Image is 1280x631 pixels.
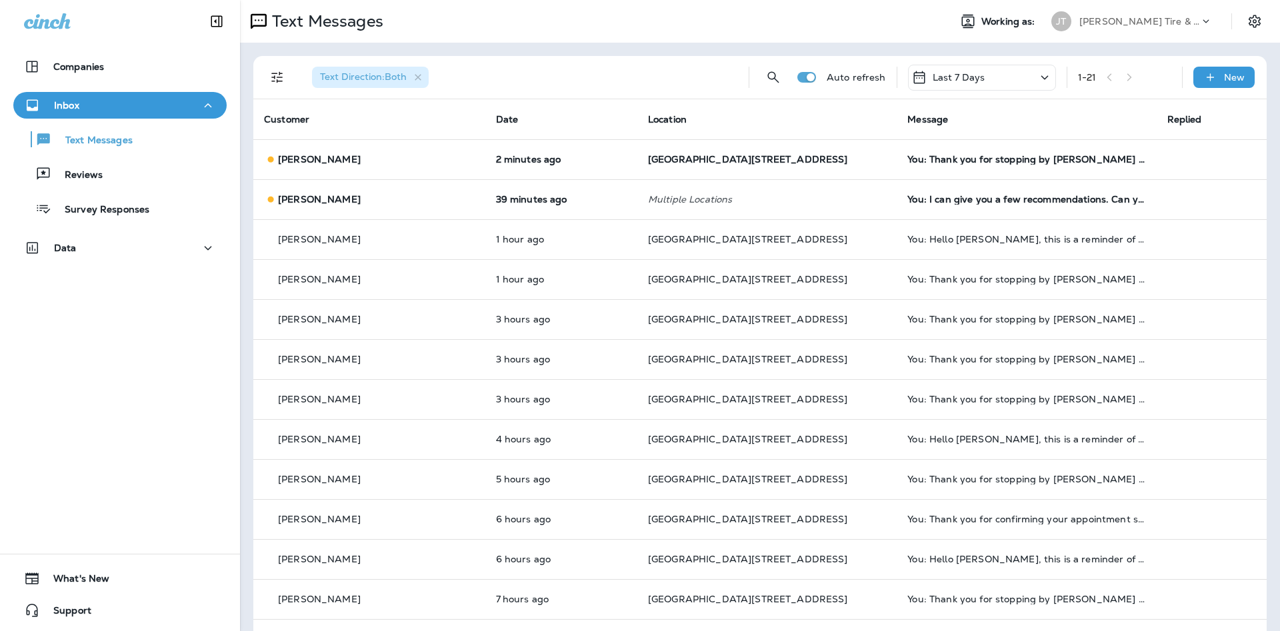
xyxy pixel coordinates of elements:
span: [GEOGRAPHIC_DATA][STREET_ADDRESS] [648,273,848,285]
p: Sep 3, 2025 02:47 PM [496,234,627,245]
div: You: Thank you for confirming your appointment scheduled for 09/04/2025 8:00 AM with South 144th ... [907,514,1145,524]
p: Auto refresh [827,72,886,83]
p: Sep 3, 2025 12:58 PM [496,314,627,324]
div: You: I can give you a few recommendations. Can you stop by so I can see what size wheels you have? [907,194,1145,205]
p: [PERSON_NAME] [278,594,361,604]
p: [PERSON_NAME] [278,394,361,404]
button: What's New [13,565,227,592]
span: Text Direction : Both [320,71,407,83]
p: [PERSON_NAME] [278,314,361,324]
div: You: Thank you for stopping by Jensen Tire & Auto - South 144th Street. Please take 30 seconds to... [907,594,1145,604]
span: [GEOGRAPHIC_DATA][STREET_ADDRESS] [648,433,848,445]
span: [GEOGRAPHIC_DATA][STREET_ADDRESS] [648,353,848,365]
span: [GEOGRAPHIC_DATA][STREET_ADDRESS] [648,553,848,565]
span: [GEOGRAPHIC_DATA][STREET_ADDRESS] [648,313,848,325]
span: Replied [1167,113,1202,125]
div: You: Thank you for stopping by Jensen Tire & Auto - South 144th Street. Please take 30 seconds to... [907,354,1145,364]
button: Filters [264,64,291,91]
p: [PERSON_NAME] Tire & Auto [1079,16,1199,27]
span: [GEOGRAPHIC_DATA][STREET_ADDRESS] [648,593,848,605]
span: Support [40,605,91,621]
p: Sep 3, 2025 08:58 AM [496,594,627,604]
p: [PERSON_NAME] [278,514,361,524]
button: Text Messages [13,125,227,153]
span: [GEOGRAPHIC_DATA][STREET_ADDRESS] [648,153,848,165]
span: [GEOGRAPHIC_DATA][STREET_ADDRESS] [648,233,848,245]
div: JT [1051,11,1071,31]
span: Location [648,113,687,125]
p: [PERSON_NAME] [278,354,361,364]
p: Last 7 Days [933,72,985,83]
button: Collapse Sidebar [198,8,235,35]
p: Inbox [54,100,79,111]
span: Message [907,113,948,125]
p: Sep 3, 2025 11:47 AM [496,434,627,444]
button: Reviews [13,160,227,188]
span: Date [496,113,519,125]
p: [PERSON_NAME] [278,194,361,205]
p: Sep 3, 2025 03:58 PM [496,154,627,165]
div: You: Thank you for stopping by Jensen Tire & Auto - South 144th Street. Please take 30 seconds to... [907,314,1145,324]
p: Text Messages [267,11,383,31]
p: Survey Responses [51,204,149,217]
p: [PERSON_NAME] [278,274,361,285]
span: Working as: [981,16,1038,27]
button: Survey Responses [13,195,227,223]
p: Sep 3, 2025 03:21 PM [496,194,627,205]
p: [PERSON_NAME] [278,154,361,165]
p: Sep 3, 2025 09:01 AM [496,554,627,564]
span: [GEOGRAPHIC_DATA][STREET_ADDRESS] [648,513,848,525]
p: Text Messages [52,135,133,147]
span: [GEOGRAPHIC_DATA][STREET_ADDRESS] [648,473,848,485]
button: Support [13,597,227,624]
div: You: Thank you for stopping by Jensen Tire & Auto - South 144th Street. Please take 30 seconds to... [907,154,1145,165]
p: Reviews [51,169,103,182]
p: [PERSON_NAME] [278,434,361,444]
p: Sep 3, 2025 09:15 AM [496,514,627,524]
button: Settings [1243,9,1267,33]
p: [PERSON_NAME] [278,474,361,484]
div: You: Thank you for stopping by Jensen Tire & Auto - South 144th Street. Please take 30 seconds to... [907,274,1145,285]
button: Search Messages [760,64,787,91]
p: Multiple Locations [648,194,886,205]
span: [GEOGRAPHIC_DATA][STREET_ADDRESS] [648,393,848,405]
p: Sep 3, 2025 12:06 PM [496,354,627,364]
div: You: Hello Terry, this is a reminder of your scheduled appointment set for 09/04/2025 3:00 PM at ... [907,234,1145,245]
span: Customer [264,113,309,125]
p: New [1224,72,1245,83]
div: You: Hello Lakisha, this is a reminder of your scheduled appointment set for 09/04/2025 12:00 PM ... [907,434,1145,444]
div: 1 - 21 [1078,72,1097,83]
p: Companies [53,61,104,72]
p: Sep 3, 2025 02:10 PM [496,274,627,285]
p: Sep 3, 2025 10:58 AM [496,474,627,484]
p: [PERSON_NAME] [278,234,361,245]
button: Inbox [13,92,227,119]
p: [PERSON_NAME] [278,554,361,564]
div: You: Hello Spencer, this is a reminder of your scheduled appointment set for 09/04/2025 9:00 AM a... [907,554,1145,564]
span: What's New [40,573,109,589]
p: Sep 3, 2025 12:06 PM [496,394,627,404]
button: Companies [13,53,227,80]
div: You: Thank you for stopping by Jensen Tire & Auto - South 144th Street. Please take 30 seconds to... [907,394,1145,404]
div: Text Direction:Both [312,67,429,88]
p: Data [54,243,77,253]
button: Data [13,235,227,261]
div: You: Thank you for stopping by Jensen Tire & Auto - South 144th Street. Please take 30 seconds to... [907,474,1145,484]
